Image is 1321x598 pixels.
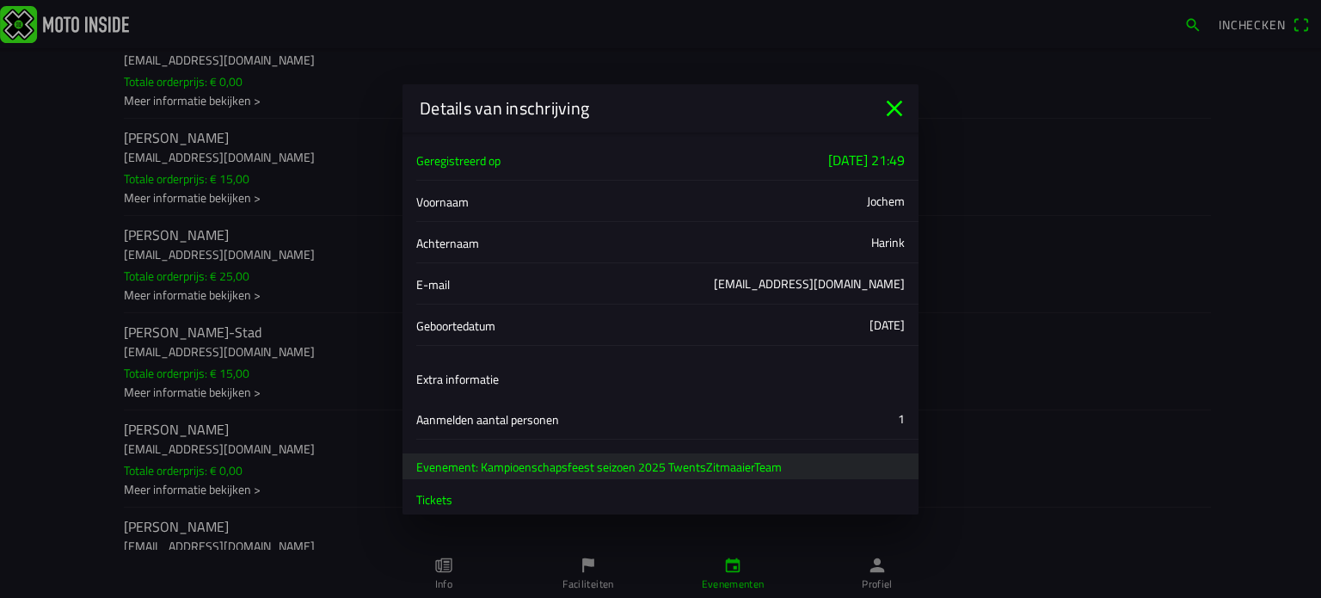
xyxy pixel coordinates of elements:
span: Tickets [416,490,452,509]
div: 1 [898,410,905,428]
ion-title: Details van inschrijving [402,96,881,121]
div: Harink [871,233,905,251]
span: Geregistreerd op [416,151,501,170]
div: Jochem [867,192,905,210]
ion-text: [DATE] 21:49 [828,149,905,170]
div: [EMAIL_ADDRESS][DOMAIN_NAME] [714,274,905,293]
div: [DATE] [869,316,905,334]
ion-text: Evenement: Kampioenschapsfeest seizoen 2025 TwentsZitmaaierTeam [416,457,782,475]
span: Voornaam [416,193,469,211]
ion-icon: close [881,95,908,122]
span: Geboortedatum [416,317,495,335]
ion-label: Extra informatie [416,370,499,388]
span: Achternaam [416,234,479,252]
span: Aanmelden aantal personen [416,410,559,428]
span: E-mail [416,275,450,293]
